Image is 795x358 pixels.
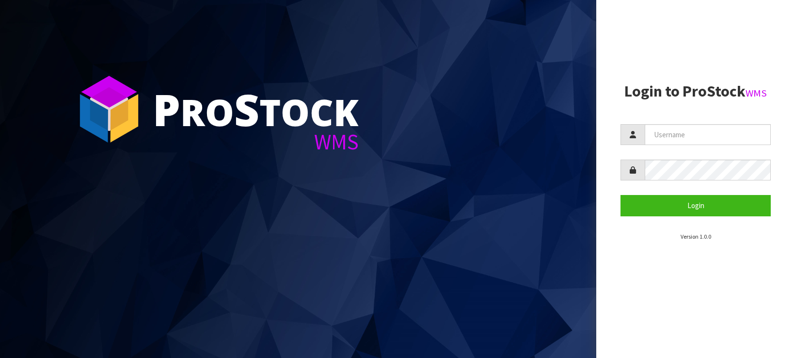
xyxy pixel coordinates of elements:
input: Username [645,124,771,145]
h2: Login to ProStock [620,83,771,100]
div: WMS [153,131,359,153]
span: P [153,80,180,139]
button: Login [620,195,771,216]
span: S [234,80,259,139]
small: Version 1.0.0 [681,233,711,240]
img: ProStock Cube [73,73,145,146]
small: WMS [746,87,767,99]
div: ro tock [153,87,359,131]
